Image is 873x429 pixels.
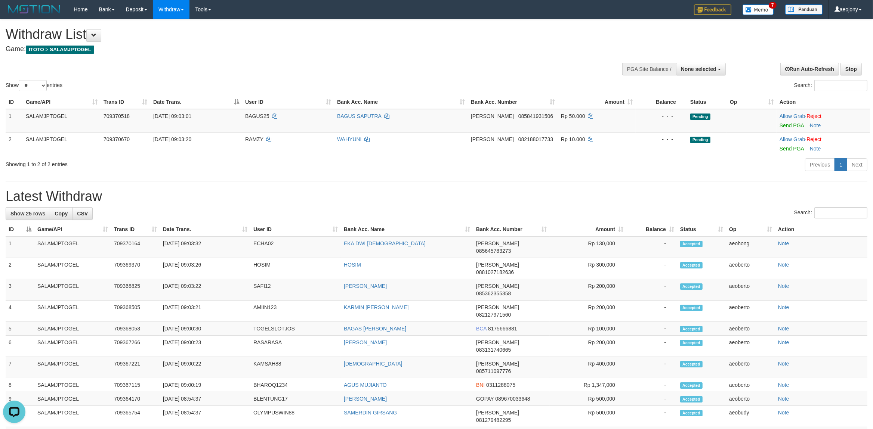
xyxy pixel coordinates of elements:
a: Note [778,361,789,367]
td: 709370164 [111,236,160,258]
td: 3 [6,279,34,301]
th: Action [775,223,867,236]
a: Note [778,262,789,268]
td: 709368053 [111,322,160,336]
td: SALAMJPTOGEL [34,357,111,378]
td: - [626,406,677,427]
td: [DATE] 08:54:37 [160,392,250,406]
span: Copy 089670033648 to clipboard [495,396,530,402]
span: Copy 083131740665 to clipboard [476,347,511,353]
td: aeoberto [726,258,775,279]
a: AGUS MUJIANTO [344,382,387,388]
label: Search: [794,207,867,218]
span: Accepted [680,410,703,416]
td: Rp 200,000 [550,301,626,322]
span: BAGUS25 [245,113,269,119]
span: Pending [690,137,710,143]
a: Next [847,158,867,171]
td: 6 [6,336,34,357]
td: - [626,301,677,322]
td: [DATE] 09:00:30 [160,322,250,336]
td: - [626,279,677,301]
span: BNI [476,382,485,388]
td: Rp 400,000 [550,357,626,378]
th: Trans ID: activate to sort column ascending [111,223,160,236]
td: SALAMJPTOGEL [34,279,111,301]
span: [PERSON_NAME] [476,410,519,416]
span: Copy 082127971560 to clipboard [476,312,511,318]
th: Amount: activate to sort column ascending [558,95,636,109]
th: Balance [636,95,687,109]
td: SALAMJPTOGEL [23,132,101,155]
td: 2 [6,132,23,155]
td: 709368505 [111,301,160,322]
td: OLYMPUSWIN88 [250,406,341,427]
th: Bank Acc. Name: activate to sort column ascending [341,223,473,236]
td: 709367266 [111,336,160,357]
span: Accepted [680,340,703,346]
span: [PERSON_NAME] [471,136,514,142]
span: [DATE] 09:03:01 [153,113,191,119]
a: Note [778,396,789,402]
div: Showing 1 to 2 of 2 entries [6,158,358,168]
span: GOPAY [476,396,494,402]
td: [DATE] 09:03:32 [160,236,250,258]
td: SALAMJPTOGEL [34,301,111,322]
td: aeohong [726,236,775,258]
a: Note [778,410,789,416]
span: Accepted [680,283,703,290]
span: 709370518 [104,113,130,119]
td: SALAMJPTOGEL [34,258,111,279]
span: Rp 10.000 [561,136,585,142]
td: BHAROQ1234 [250,378,341,392]
a: Send PGA [780,122,804,128]
span: Copy 082188017733 to clipboard [518,136,553,142]
a: Previous [805,158,835,171]
span: Accepted [680,361,703,367]
span: CSV [77,211,88,217]
td: Rp 100,000 [550,322,626,336]
span: None selected [681,66,716,72]
span: Copy 081279482295 to clipboard [476,417,511,423]
th: Op: activate to sort column ascending [727,95,777,109]
td: Rp 500,000 [550,392,626,406]
td: KAMSAH88 [250,357,341,378]
td: BLENTUNG17 [250,392,341,406]
th: User ID: activate to sort column ascending [250,223,341,236]
td: - [626,378,677,392]
span: Show 25 rows [10,211,45,217]
td: SAFI12 [250,279,341,301]
td: [DATE] 09:00:23 [160,336,250,357]
th: Status: activate to sort column ascending [677,223,726,236]
td: 709367115 [111,378,160,392]
td: ECHA02 [250,236,341,258]
th: Game/API: activate to sort column ascending [34,223,111,236]
a: Show 25 rows [6,207,50,220]
img: MOTION_logo.png [6,4,62,15]
td: Rp 1,347,000 [550,378,626,392]
a: Note [778,283,789,289]
span: [PERSON_NAME] [476,339,519,345]
td: aeoberto [726,336,775,357]
td: 1 [6,236,34,258]
td: Rp 200,000 [550,336,626,357]
td: Rp 130,000 [550,236,626,258]
span: Accepted [680,241,703,247]
span: Pending [690,114,710,120]
td: RASARASA [250,336,341,357]
div: - - - [639,136,684,143]
td: Rp 300,000 [550,258,626,279]
a: [DEMOGRAPHIC_DATA] [344,361,402,367]
td: - [626,258,677,279]
a: Note [778,339,789,345]
td: 2 [6,258,34,279]
th: User ID: activate to sort column ascending [242,95,334,109]
td: 709365754 [111,406,160,427]
a: EKA DWI [DEMOGRAPHIC_DATA] [344,240,426,246]
th: Bank Acc. Name: activate to sort column ascending [334,95,468,109]
td: 1 [6,109,23,133]
td: SALAMJPTOGEL [34,236,111,258]
a: [PERSON_NAME] [344,396,387,402]
td: · [777,132,870,155]
label: Search: [794,80,867,91]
